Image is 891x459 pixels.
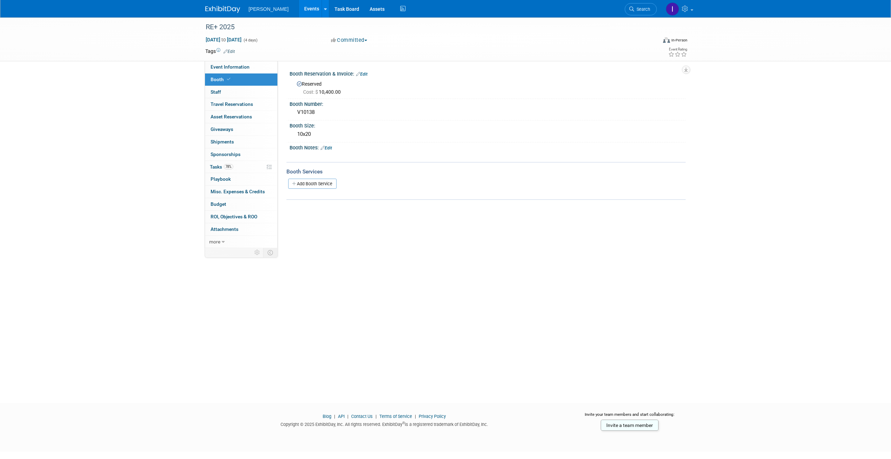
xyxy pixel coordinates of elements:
[211,101,253,107] span: Travel Reservations
[211,89,221,95] span: Staff
[666,2,679,16] img: Isabella DeJulia
[303,89,344,95] span: 10,400.00
[205,223,277,235] a: Attachments
[295,129,680,140] div: 10x20
[251,248,263,257] td: Personalize Event Tab Strip
[209,239,220,244] span: more
[211,176,231,182] span: Playbook
[223,49,235,54] a: Edit
[211,189,265,194] span: Misc. Expenses & Credits
[205,48,235,55] td: Tags
[374,414,378,419] span: |
[379,414,412,419] a: Terms of Service
[205,236,277,248] a: more
[205,173,277,185] a: Playbook
[329,37,370,44] button: Committed
[205,198,277,210] a: Budget
[290,69,686,78] div: Booth Reservation & Invoice:
[211,64,250,70] span: Event Information
[323,414,331,419] a: Blog
[634,7,650,12] span: Search
[210,164,233,170] span: Tasks
[346,414,350,419] span: |
[356,72,368,77] a: Edit
[205,136,277,148] a: Shipments
[205,111,277,123] a: Asset Reservations
[211,114,252,119] span: Asset Reservations
[205,161,277,173] a: Tasks78%
[205,6,240,13] img: ExhibitDay
[290,142,686,151] div: Booth Notes:
[249,6,289,12] span: [PERSON_NAME]
[224,164,233,169] span: 78%
[601,420,659,431] a: Invite a team member
[321,146,332,150] a: Edit
[332,414,337,419] span: |
[243,38,258,42] span: (4 days)
[625,3,657,15] a: Search
[205,420,563,428] div: Copyright © 2025 ExhibitDay, Inc. All rights reserved. ExhibitDay is a registered trademark of Ex...
[263,248,278,257] td: Toggle Event Tabs
[205,98,277,110] a: Travel Reservations
[290,120,686,129] div: Booth Size:
[205,186,277,198] a: Misc. Expenses & Credits
[205,37,242,43] span: [DATE] [DATE]
[290,99,686,108] div: Booth Number:
[227,77,230,81] i: Booth reservation complete
[295,79,680,95] div: Reserved
[663,37,670,43] img: Format-Inperson.png
[205,211,277,223] a: ROI, Objectives & ROO
[211,226,238,232] span: Attachments
[205,123,277,135] a: Giveaways
[402,421,405,425] sup: ®
[288,179,337,189] a: Add Booth Service
[220,37,227,42] span: to
[616,36,687,47] div: Event Format
[205,148,277,161] a: Sponsorships
[338,414,345,419] a: API
[211,214,257,219] span: ROI, Objectives & ROO
[205,61,277,73] a: Event Information
[419,414,446,419] a: Privacy Policy
[203,21,646,33] div: RE+ 2025
[211,151,241,157] span: Sponsorships
[295,107,680,118] div: V10138
[351,414,373,419] a: Contact Us
[286,168,686,176] div: Booth Services
[211,77,232,82] span: Booth
[574,412,686,422] div: Invite your team members and start collaborating:
[205,73,277,86] a: Booth
[671,38,687,43] div: In-Person
[211,126,233,132] span: Giveaways
[668,48,687,51] div: Event Rating
[211,201,226,207] span: Budget
[211,139,234,145] span: Shipments
[303,89,319,95] span: Cost: $
[413,414,418,419] span: |
[205,86,277,98] a: Staff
